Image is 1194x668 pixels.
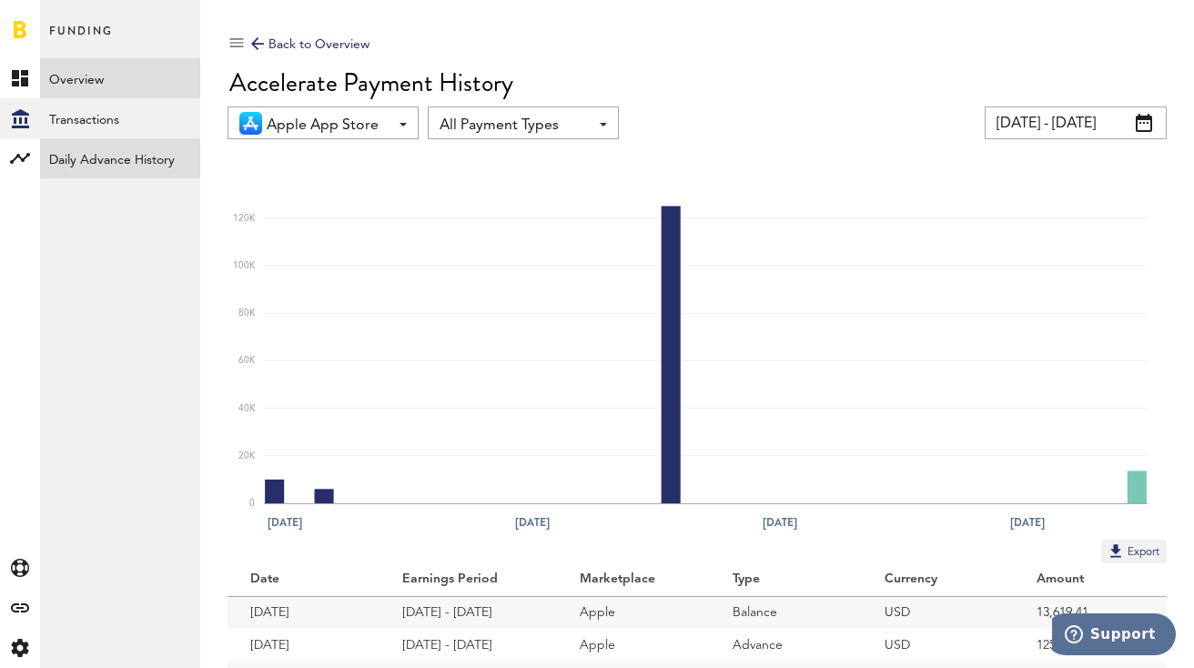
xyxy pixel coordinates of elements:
td: Apple [557,629,709,662]
td: Apple [557,596,709,629]
img: Export [1107,541,1125,560]
span: Funding [49,20,113,58]
td: [DATE] - [DATE] [379,629,557,662]
td: Advance [710,629,862,662]
ng-transclude: Currency [885,572,939,585]
text: 40K [238,404,256,413]
text: 20K [238,451,256,461]
ng-transclude: Amount [1037,572,1086,585]
ng-transclude: Type [733,572,762,585]
text: 0 [249,499,255,508]
td: [DATE] [228,596,379,629]
td: USD [862,629,1014,662]
div: Back to Overview [251,34,369,56]
span: Apple App Store [267,110,389,141]
td: 125,000.00 [1014,629,1167,662]
td: Balance [710,596,862,629]
ng-transclude: Date [250,572,281,585]
span: All Payment Types [440,110,589,141]
td: 13,619.41 [1014,596,1167,629]
text: [DATE] [268,514,302,531]
a: Overview [40,58,200,98]
td: [DATE] - [DATE] [379,596,557,629]
text: [DATE] [763,514,797,531]
text: 120K [233,214,256,223]
a: Daily Advance History [40,138,200,178]
text: [DATE] [515,514,550,531]
a: Transactions [40,98,200,138]
text: 80K [238,309,256,318]
td: USD [862,596,1014,629]
div: Accelerate Payment History [229,68,1167,97]
text: [DATE] [1010,514,1045,531]
text: 100K [233,261,256,270]
iframe: Opens a widget where you can find more information [1052,613,1176,659]
text: 60K [238,356,256,365]
ng-transclude: Marketplace [580,572,657,585]
img: 21.png [239,112,262,135]
ng-transclude: Earnings Period [402,572,500,585]
button: Export [1101,540,1167,563]
td: [DATE] [228,629,379,662]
